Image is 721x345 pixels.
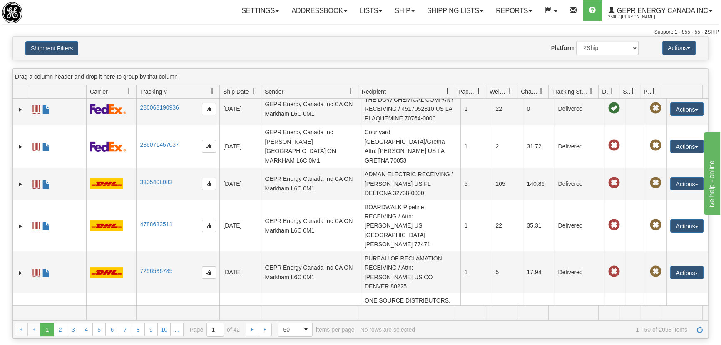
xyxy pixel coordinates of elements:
td: Delivered [554,92,604,125]
td: GEPR Energy Canada Inc CA ON Markham L6C 0M1 [261,167,361,200]
img: 7 - DHL_Worldwide [90,178,123,189]
span: Delivery Status [602,87,609,96]
a: Commercial Invoice [42,177,50,190]
td: ADMAN ELECTRIC RECEIVING / [PERSON_NAME] US FL DELTONA 32738-0000 [361,167,461,200]
iframe: chat widget [702,130,720,215]
a: Tracking Status filter column settings [584,84,598,98]
span: select [299,323,312,336]
a: Lists [353,0,388,21]
td: GEPR Energy Canada Inc CA ON Markham L6C 0M1 [261,293,361,335]
a: Tracking # filter column settings [205,84,219,98]
span: Pickup Not Assigned [649,177,661,189]
td: ONE SOURCE DISTRIBUTORS, LLC RECEIVING / PO#: P002316007 US CA ANTIOCH 94509-8508 [361,293,461,335]
a: GEPR Energy Canada Inc 2500 / [PERSON_NAME] [602,0,719,21]
td: 31.72 [523,125,554,167]
span: Ship Date [223,87,249,96]
span: 1 - 50 of 2098 items [421,326,687,333]
button: Actions [670,102,704,116]
td: 1 [460,125,492,167]
td: [DATE] [219,125,261,167]
span: 2500 / [PERSON_NAME] [608,13,671,21]
td: 75 [492,293,523,335]
a: Commercial Invoice [42,218,50,232]
a: Label [32,218,40,232]
a: Commercial Invoice [42,102,50,115]
div: Support: 1 - 855 - 55 - 2SHIP [2,29,719,36]
td: [DATE] [219,251,261,293]
td: THE DOW CHEMICAL COMPANY RECEIVING / 4517052810 US LA PLAQUEMINE 70764-0000 [361,92,461,125]
a: Ship Date filter column settings [247,84,261,98]
a: Sender filter column settings [344,84,358,98]
span: Pickup Not Assigned [649,266,661,277]
span: On time [608,102,619,114]
td: 2 [492,125,523,167]
td: [DATE] [219,200,261,251]
button: Copy to clipboard [202,103,216,115]
td: 105 [492,167,523,200]
a: Commercial Invoice [42,139,50,152]
button: Shipment Filters [25,41,78,55]
a: Pickup Status filter column settings [646,84,661,98]
img: 7 - DHL_Worldwide [90,267,123,277]
a: Label [32,102,40,115]
button: Copy to clipboard [202,266,216,279]
a: Weight filter column settings [503,84,517,98]
a: Expand [16,222,25,230]
span: Pickup Not Assigned [649,140,661,151]
a: 6 [105,323,119,336]
a: 2 [54,323,67,336]
span: Carrier [90,87,108,96]
a: 3305408083 [140,179,172,185]
div: grid grouping header [13,69,708,85]
button: Copy to clipboard [202,140,216,152]
img: 2 - FedEx [90,104,126,114]
button: Actions [670,266,704,279]
a: Addressbook [285,0,353,21]
span: Pickup Not Assigned [649,102,661,114]
span: Shipment Issues [623,87,630,96]
a: 4788633511 [140,221,172,227]
td: [DATE] [219,293,261,335]
span: Pickup Not Assigned [649,219,661,231]
td: 0 [523,92,554,125]
img: logo2500.jpg [2,2,22,23]
span: Tracking # [140,87,167,96]
td: Delivered [554,293,604,335]
a: Delivery Status filter column settings [605,84,619,98]
span: Charge [521,87,538,96]
td: 17.94 [523,251,554,293]
a: Shipment Issues filter column settings [626,84,640,98]
a: 5 [92,323,106,336]
label: Platform [551,44,575,52]
button: Actions [662,41,696,55]
a: Packages filter column settings [472,84,486,98]
div: live help - online [6,5,77,15]
a: Charge filter column settings [534,84,548,98]
td: 1 [460,251,492,293]
a: ... [170,323,184,336]
a: 9 [144,323,158,336]
td: [DATE] [219,92,261,125]
a: 8 [132,323,145,336]
img: 2 - FedEx [90,141,126,152]
a: Go to the next page [246,323,259,336]
button: Actions [670,219,704,232]
td: [DATE] [219,167,261,200]
a: 3 [67,323,80,336]
span: GEPR Energy Canada Inc [615,7,708,14]
span: Recipient [362,87,386,96]
a: Refresh [693,323,706,336]
a: 286068190936 [140,104,179,111]
button: Actions [670,140,704,153]
span: Late [608,140,619,151]
a: Reports [490,0,538,21]
td: 35.31 [523,200,554,251]
td: 100.86 [523,293,554,335]
a: Label [32,139,40,152]
td: 1 [460,92,492,125]
a: Settings [235,0,285,21]
span: Late [608,266,619,277]
a: Shipping lists [421,0,490,21]
td: GEPR Energy Canada Inc CA ON Markham L6C 0M1 [261,251,361,293]
button: Copy to clipboard [202,220,216,232]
